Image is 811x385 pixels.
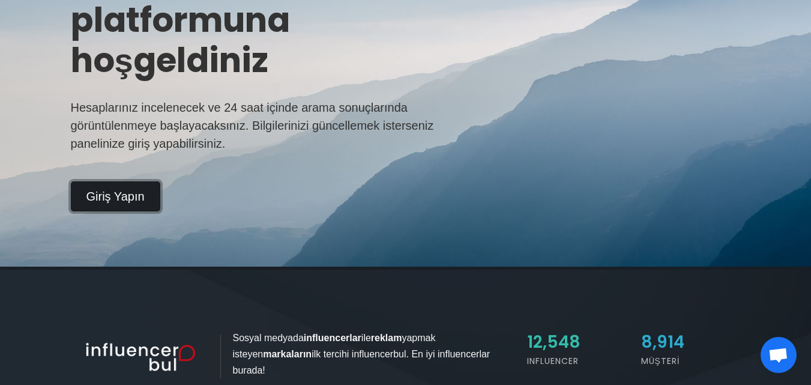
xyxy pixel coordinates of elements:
[641,355,741,368] h5: Müşteri
[371,333,402,343] strong: reklam
[263,349,312,359] strong: markaların
[71,99,456,153] p: Hesaplarınız incelenecek ve 24 saat içinde arama sonuçlarında görüntülenmeye başlayacaksınız. Bil...
[527,355,627,368] h5: Influencer
[71,335,221,378] img: influencer_light.png
[304,333,361,343] strong: influencerlar
[761,337,797,373] a: Açık sohbet
[527,330,580,354] span: 12,548
[71,330,513,379] p: Sosyal medyada ile yapmak isteyen ilk tercihi influencerbul. En iyi influencerlar burada!
[641,330,684,354] span: 8,914
[71,181,160,211] a: Giriş Yapın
